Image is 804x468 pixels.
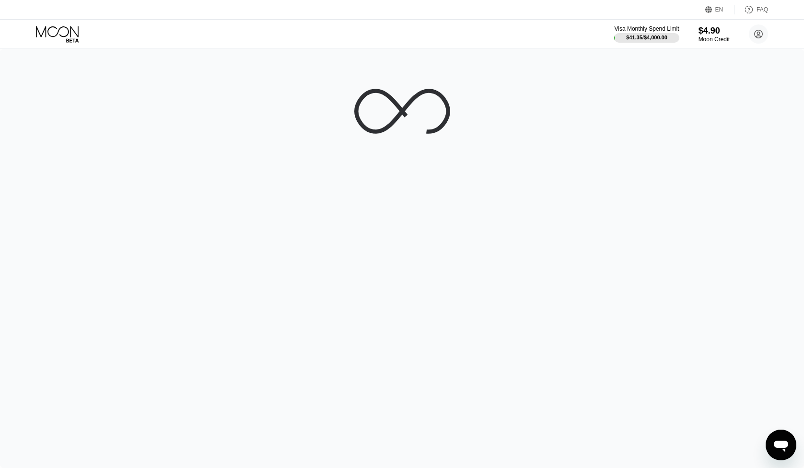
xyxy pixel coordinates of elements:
div: EN [715,6,723,13]
div: Moon Credit [699,36,730,43]
div: FAQ [757,6,768,13]
iframe: 開啟傳訊視窗按鈕 [766,430,796,460]
div: Visa Monthly Spend Limit [614,25,679,32]
div: $4.90 [699,26,730,36]
div: EN [705,5,734,14]
div: $41.35 / $4,000.00 [626,35,667,40]
div: Visa Monthly Spend Limit$41.35/$4,000.00 [614,25,679,43]
div: FAQ [734,5,768,14]
div: $4.90Moon Credit [699,26,730,43]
